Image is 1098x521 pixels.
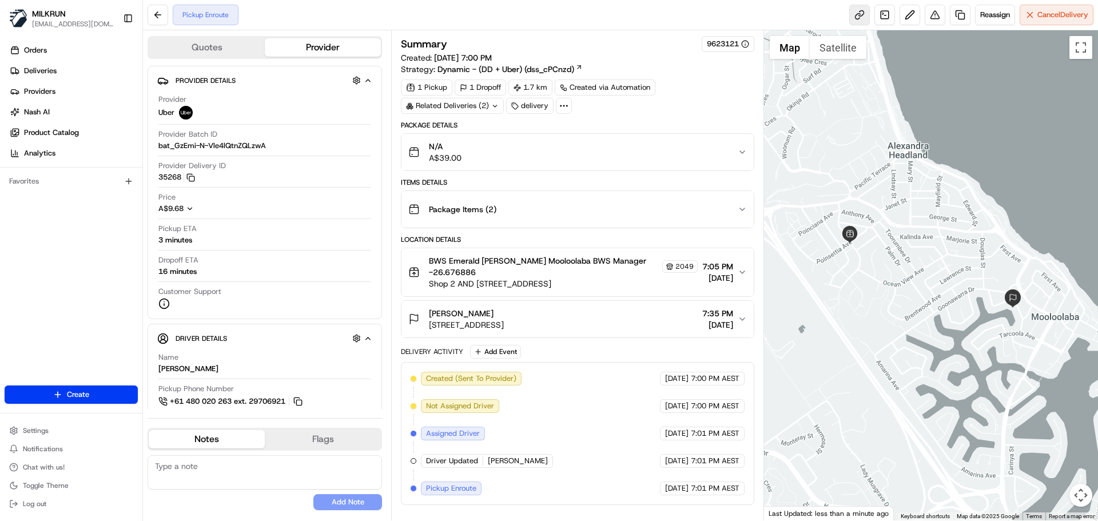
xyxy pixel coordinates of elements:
span: Dropoff ETA [158,255,198,265]
span: [DATE] [665,428,689,439]
button: Chat with us! [5,459,138,475]
span: Not Assigned Driver [426,401,494,411]
a: Created via Automation [555,79,655,96]
span: 7:01 PM AEST [691,483,739,494]
button: Provider Details [157,71,372,90]
a: +61 480 020 263 ext. 29706921 [158,395,304,408]
div: Strategy: [401,63,583,75]
span: Notifications [23,444,63,454]
a: Orders [5,41,142,59]
span: Created: [401,52,492,63]
button: Reassign [975,5,1015,25]
a: Dynamic - (DD + Uber) (dss_cPCnzd) [437,63,583,75]
button: Create [5,385,138,404]
a: Product Catalog [5,124,142,142]
span: Pickup Phone Number [158,384,234,394]
button: 35268 [158,172,195,182]
span: A$39.00 [429,152,462,164]
span: Cancel Delivery [1037,10,1088,20]
span: Providers [24,86,55,97]
a: Report a map error [1049,513,1095,519]
span: BWS Emerald [PERSON_NAME] Mooloolaba BWS Manager -26.676886 [429,255,659,278]
button: Log out [5,496,138,512]
h3: Summary [401,39,447,49]
div: Location Details [401,235,754,244]
button: 9623121 [707,39,749,49]
button: CancelDelivery [1020,5,1093,25]
span: N/A [429,141,462,152]
a: Providers [5,82,142,101]
span: Deliveries [24,66,57,76]
span: Provider Batch ID [158,129,217,140]
div: Favorites [5,172,138,190]
div: Package Details [401,121,754,130]
span: Shop 2 AND [STREET_ADDRESS] [429,278,697,289]
button: Notifications [5,441,138,457]
span: 7:01 PM AEST [691,428,739,439]
span: Create [67,389,89,400]
span: Package Items ( 2 ) [429,204,496,215]
span: [DATE] 7:00 PM [434,53,492,63]
span: [PERSON_NAME] [429,308,494,319]
button: Settings [5,423,138,439]
div: 1 Dropoff [455,79,506,96]
button: MILKRUNMILKRUN[EMAIL_ADDRESS][DOMAIN_NAME] [5,5,118,32]
button: Package Items (2) [401,191,753,228]
span: Created (Sent To Provider) [426,373,516,384]
div: 1.7 km [508,79,552,96]
span: 7:01 PM AEST [691,456,739,466]
button: Toggle fullscreen view [1069,36,1092,59]
span: Settings [23,426,49,435]
div: 16 minutes [158,267,197,277]
span: A$9.68 [158,204,184,213]
img: MILKRUN [9,9,27,27]
span: [STREET_ADDRESS] [429,319,504,331]
button: Driver Details [157,329,372,348]
span: Price [158,192,176,202]
button: N/AA$39.00 [401,134,753,170]
span: Reassign [980,10,1010,20]
button: Quotes [149,38,265,57]
span: 7:05 PM [702,261,733,272]
a: Deliveries [5,62,142,80]
span: 7:00 PM AEST [691,401,739,411]
span: bat_GzEmi-N-Vle4lQtnZQLzwA [158,141,266,151]
span: [DATE] [702,272,733,284]
button: Flags [265,430,381,448]
button: Show street map [770,36,810,59]
button: Show satellite imagery [810,36,866,59]
span: Nash AI [24,107,50,117]
span: 7:00 PM AEST [691,373,739,384]
button: Add Event [470,345,521,359]
a: Open this area in Google Maps (opens a new window) [767,506,805,520]
span: Provider Details [176,76,236,85]
span: +61 480 020 263 ext. 29706921 [170,396,285,407]
a: Analytics [5,144,142,162]
div: Items Details [401,178,754,187]
button: A$9.68 [158,204,259,214]
span: Analytics [24,148,55,158]
div: Delivery Activity [401,347,463,356]
button: Map camera controls [1069,484,1092,507]
span: [DATE] [702,319,733,331]
span: [DATE] [665,456,689,466]
button: [PERSON_NAME][STREET_ADDRESS]7:35 PM[DATE] [401,301,753,337]
span: [DATE] [665,401,689,411]
div: 3 minutes [158,235,192,245]
button: MILKRUN [32,8,66,19]
span: Uber [158,108,174,118]
span: Log out [23,499,46,508]
img: Google [767,506,805,520]
a: Nash AI [5,103,142,121]
button: [EMAIL_ADDRESS][DOMAIN_NAME] [32,19,114,29]
img: uber-new-logo.jpeg [179,106,193,120]
div: [PERSON_NAME] [158,364,218,374]
span: Customer Support [158,287,221,297]
span: Toggle Theme [23,481,69,490]
span: Pickup ETA [158,224,197,234]
span: Product Catalog [24,128,79,138]
span: Assigned Driver [426,428,480,439]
